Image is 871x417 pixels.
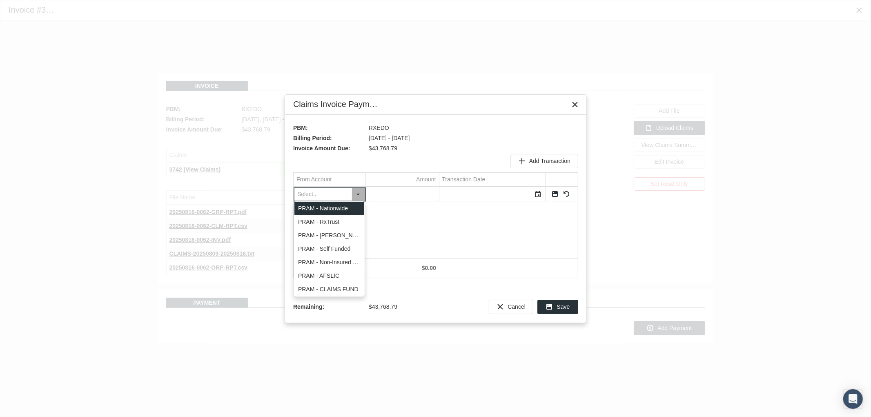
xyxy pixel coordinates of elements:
[416,176,436,183] div: Amount
[294,215,364,229] div: PRAM - RxTrust
[293,154,578,278] div: Data grid
[439,173,545,187] td: Column Transaction Date
[294,229,364,242] div: PRAM - [PERSON_NAME]
[293,154,578,168] div: Data grid toolbar
[352,187,365,201] div: Select
[568,97,582,112] div: Close
[442,176,486,183] div: Transaction Date
[294,202,364,215] div: PRAM - Nationwide
[557,303,570,310] span: Save
[510,154,578,168] div: Add Transaction
[296,176,332,183] div: From Account
[369,302,397,312] span: $43,768.79
[294,242,364,256] div: PRAM - Self Funded
[369,143,397,154] span: $43,768.79
[843,389,863,409] div: Open Intercom Messenger
[551,190,559,198] a: Save
[293,302,365,312] span: Remaining:
[293,143,365,154] span: Invoice Amount Due:
[369,123,389,133] span: RXEDO
[293,123,365,133] span: PBM:
[365,173,439,187] td: Column Amount
[293,133,365,143] span: Billing Period:
[563,190,570,198] a: Cancel
[508,303,526,310] span: Cancel
[294,283,364,296] div: PRAM - CLAIMS FUND
[368,264,436,272] div: $0.00
[529,158,570,164] span: Add Transaction
[489,300,533,314] div: Cancel
[293,99,378,110] div: Claims Invoice Payment
[294,256,364,269] div: PRAM - Non-Insured Trust
[537,300,578,314] div: Save
[369,133,410,143] span: [DATE] - [DATE]
[294,269,364,283] div: PRAM - AFSLIC
[531,187,545,201] div: Select
[294,173,365,187] td: Column From Account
